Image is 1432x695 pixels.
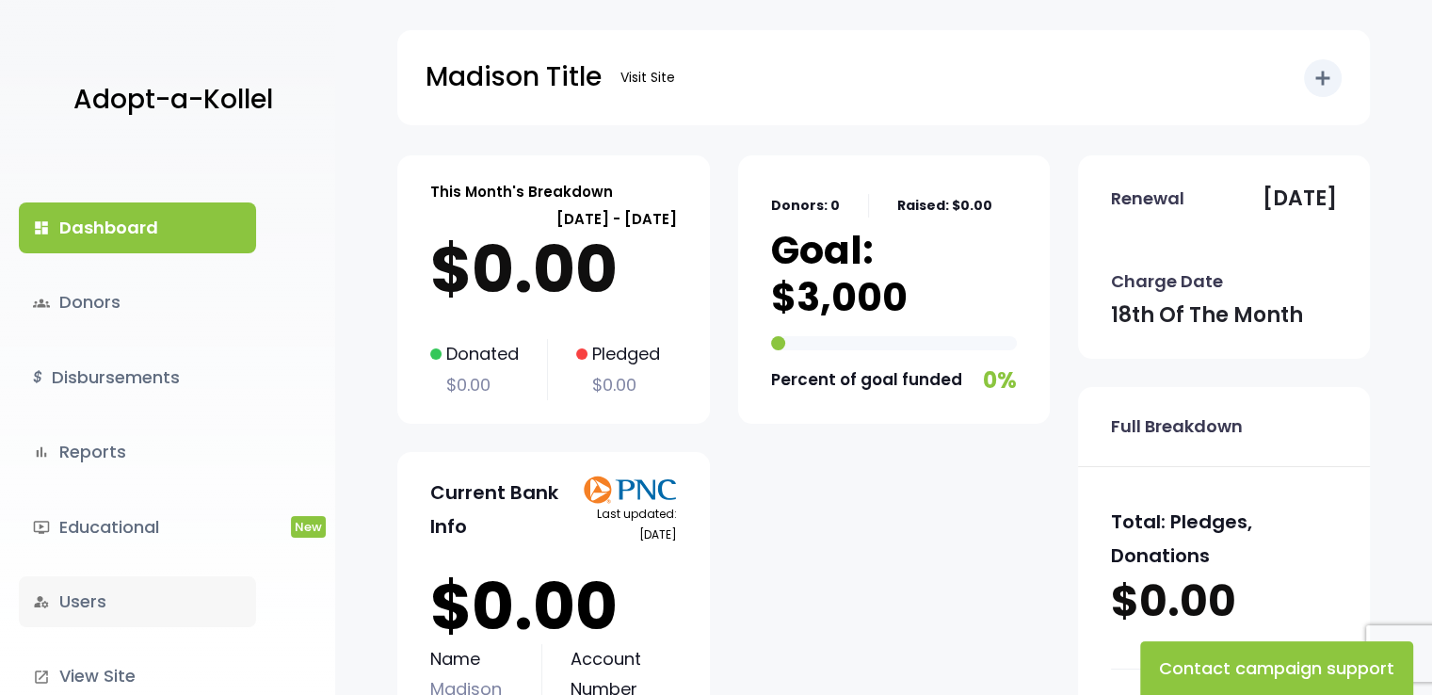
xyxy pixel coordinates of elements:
[64,55,273,146] a: Adopt-a-Kollel
[19,502,256,553] a: ondemand_videoEducationalNew
[1111,184,1184,214] p: Renewal
[1111,412,1243,442] p: Full Breakdown
[19,576,256,627] a: manage_accountsUsers
[576,339,660,369] p: Pledged
[1111,573,1337,631] p: $0.00
[430,179,613,204] p: This Month's Breakdown
[33,219,50,236] i: dashboard
[1304,59,1342,97] button: add
[33,444,50,461] i: bar_chart
[430,339,519,369] p: Donated
[583,476,677,504] img: PNClogo.svg
[1111,267,1223,297] p: Charge Date
[33,519,50,536] i: ondemand_video
[1111,505,1337,573] p: Total: Pledges, Donations
[19,202,256,253] a: dashboardDashboard
[33,593,50,610] i: manage_accounts
[771,365,962,395] p: Percent of goal funded
[426,54,602,101] p: Madison Title
[576,370,660,400] p: $0.00
[430,476,574,543] p: Current Bank Info
[771,194,840,218] p: Donors: 0
[897,194,992,218] p: Raised: $0.00
[430,206,677,232] p: [DATE] - [DATE]
[611,59,684,96] a: Visit Site
[771,227,1018,321] p: Goal: $3,000
[1263,180,1337,218] p: [DATE]
[33,295,50,312] span: groups
[19,352,256,403] a: $Disbursements
[1311,67,1334,89] i: add
[983,360,1017,400] p: 0%
[430,232,677,307] p: $0.00
[1111,297,1303,334] p: 18th of the month
[291,516,326,538] span: New
[19,427,256,477] a: bar_chartReports
[430,644,513,674] p: Name
[33,364,42,392] i: $
[1140,641,1413,695] button: Contact campaign support
[19,277,256,328] a: groupsDonors
[73,76,273,123] p: Adopt-a-Kollel
[430,569,677,644] p: $0.00
[574,504,677,544] p: Last updated: [DATE]
[430,370,519,400] p: $0.00
[33,669,50,686] i: launch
